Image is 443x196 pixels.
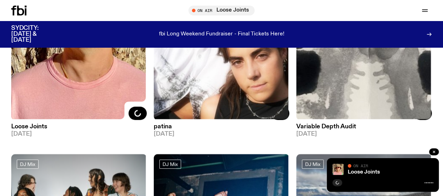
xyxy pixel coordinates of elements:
span: [DATE] [296,131,432,137]
a: Loose Joints [348,169,380,175]
p: fbi Long Weekend Fundraiser - Final Tickets Here! [159,31,284,38]
a: patina[DATE] [154,120,289,137]
span: DJ Mix [20,162,35,167]
a: Loose Joints[DATE] [11,120,147,137]
a: Variable Depth Audit[DATE] [296,120,432,137]
h3: Variable Depth Audit [296,124,432,130]
a: DJ Mix [302,160,324,169]
h3: SYDCITY: [DATE] & [DATE] [11,25,56,43]
img: Tyson stands in front of a paperbark tree wearing orange sunglasses, a suede bucket hat and a pin... [332,164,344,175]
a: DJ Mix [17,160,39,169]
h3: Loose Joints [11,124,147,130]
span: DJ Mix [305,162,320,167]
a: DJ Mix [159,160,181,169]
span: [DATE] [11,131,147,137]
h3: patina [154,124,289,130]
span: DJ Mix [162,162,178,167]
span: [DATE] [154,131,289,137]
span: On Air [353,163,368,168]
button: On AirLoose Joints [188,6,255,15]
